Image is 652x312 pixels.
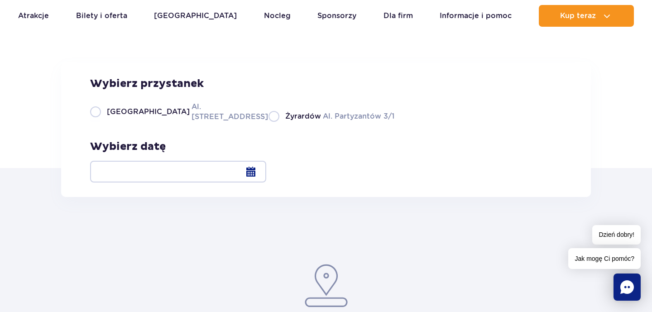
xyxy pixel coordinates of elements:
a: Bilety i oferta [76,5,127,27]
a: Informacje i pomoc [440,5,512,27]
label: Al. Partyzantów 3/1 [268,110,394,122]
a: [GEOGRAPHIC_DATA] [154,5,237,27]
h3: Wybierz datę [90,140,266,154]
span: [GEOGRAPHIC_DATA] [107,107,190,117]
a: Sponsorzy [317,5,356,27]
img: pin.953eee3c.svg [303,263,349,308]
a: Nocleg [264,5,291,27]
span: Dzień dobry! [592,225,641,245]
a: Dla firm [384,5,413,27]
span: Żyrardów [285,111,321,121]
a: Atrakcje [18,5,49,27]
span: Kup teraz [560,12,596,20]
button: Kup teraz [539,5,634,27]
h3: Wybierz przystanek [90,77,394,91]
div: Chat [614,274,641,301]
label: Al. [STREET_ADDRESS] [90,101,258,122]
span: Jak mogę Ci pomóc? [568,248,641,269]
